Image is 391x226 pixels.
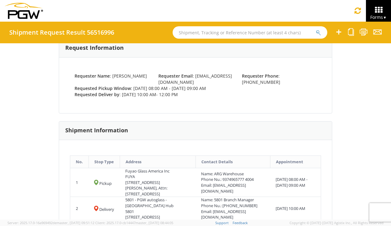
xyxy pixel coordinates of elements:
[276,177,307,188] span: - [DATE] 09:00 AM
[99,181,112,186] span: Pickup
[95,220,173,225] span: Client: 2025.17.0-cb14447
[270,156,321,168] th: Appointment
[125,209,190,215] div: 5801
[7,220,94,225] span: Server: 2025.17.0-16a969492de
[70,197,88,220] td: 2
[233,220,248,225] a: Feedback
[195,156,270,168] th: Contact Details
[120,156,195,168] th: Address
[201,209,264,220] div: Email: [EMAIL_ADDRESS][DOMAIN_NAME]
[70,168,88,197] td: 1
[276,177,305,182] span: [DATE] 08:00 AM
[65,45,124,51] h3: Request Information
[9,29,114,36] h4: Shipment Request Result 56516996
[65,127,128,134] h3: Shipment Information
[173,26,327,39] input: Shipment, Tracking or Reference Number (at least 4 chars)
[201,171,264,177] div: Name: ARG Warehouse
[125,174,190,180] div: FUYA
[75,73,147,79] span: : [PERSON_NAME]
[276,206,305,211] span: [DATE] 10:00 AM
[125,180,190,197] div: [STREET_ADDRESS][PERSON_NAME], Attn: [STREET_ADDRESS]
[242,73,278,79] strong: Requester Phone
[75,85,206,91] span: : [DATE] 08:00 AM - [DATE] 09:00 AM
[57,220,94,225] span: master, [DATE] 09:51:12
[370,14,387,20] span: Forms
[201,182,264,194] div: Email: [EMAIL_ADDRESS][DOMAIN_NAME]
[201,197,264,203] div: Name: 5801 Branch Manager
[201,177,264,182] div: Phone Nu.: 9374965777 4004
[70,156,88,168] th: No.
[158,73,193,79] strong: Requester Email
[242,73,280,85] span: : [PHONE_NUMBER]
[88,156,120,168] th: Stop Type
[75,92,119,97] strong: Requested Deliver by
[156,92,178,97] span: - 12:00 PM
[75,92,178,97] span: : [DATE] 10:00 AM
[290,220,384,225] span: Copyright © [DATE]-[DATE] Agistix Inc., All Rights Reserved
[75,85,131,91] strong: Requested Pickup Window
[215,220,229,225] a: Support
[158,73,232,85] span: : [EMAIL_ADDRESS][DOMAIN_NAME]
[75,73,110,79] strong: Requester Name
[125,168,190,174] div: Fuyao Glass America Inc
[125,197,190,208] div: 5801 - PGW autoglass - [GEOGRAPHIC_DATA] Hub
[99,207,114,212] span: Delivery
[125,214,190,220] div: [STREET_ADDRESS]
[201,203,264,209] div: Phone Nu.: [PHONE_NUMBER]
[135,220,173,225] span: master, [DATE] 08:44:05
[383,15,387,20] span: ▼
[5,3,43,19] img: pgw-form-logo-1aaa8060b1cc70fad034.png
